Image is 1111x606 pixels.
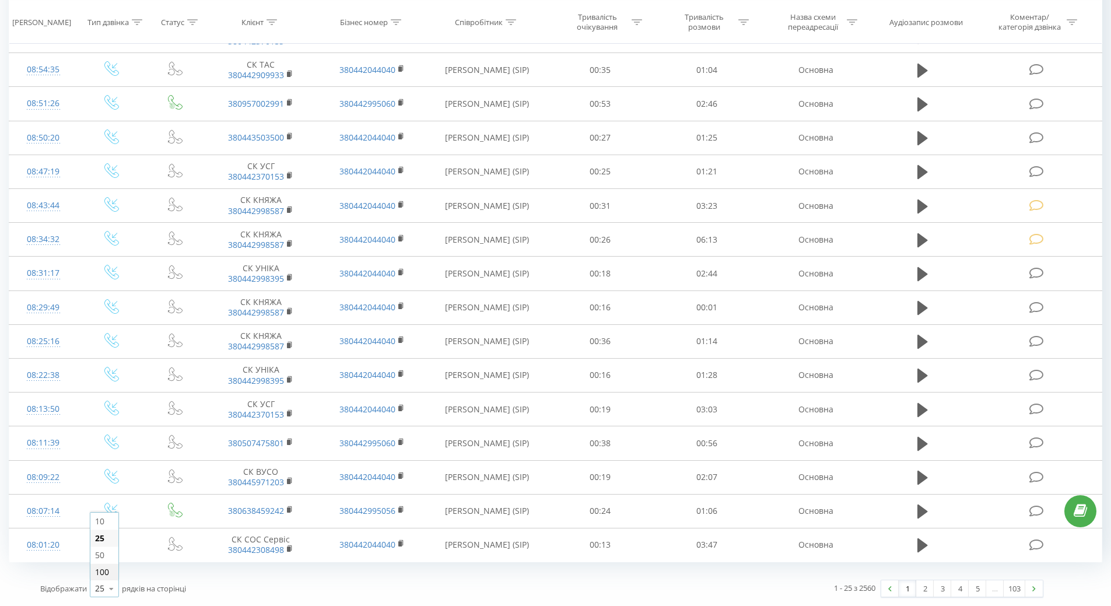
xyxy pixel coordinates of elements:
td: [PERSON_NAME] (SIP) [427,460,547,494]
a: 380442044040 [339,132,395,143]
div: Тип дзвінка [87,17,129,27]
a: 380442044040 [339,64,395,75]
td: Основна [760,426,871,460]
td: 00:13 [547,528,654,562]
a: 380442998587 [228,205,284,216]
td: 00:19 [547,460,654,494]
div: [PERSON_NAME] [12,17,71,27]
a: 380957002991 [228,98,284,109]
td: 00:38 [547,426,654,460]
a: 380442998395 [228,273,284,284]
div: 08:01:20 [21,534,66,556]
a: 380442995056 [339,505,395,516]
a: 4 [951,580,969,597]
a: 380442370153 [228,409,284,420]
td: [PERSON_NAME] (SIP) [427,324,547,358]
td: СК КНЯЖА [205,223,316,257]
td: Основна [760,87,871,121]
td: [PERSON_NAME] (SIP) [427,223,547,257]
a: 2 [916,580,934,597]
td: 01:06 [654,494,760,528]
td: [PERSON_NAME] (SIP) [427,494,547,528]
td: [PERSON_NAME] (SIP) [427,290,547,324]
div: 08:51:26 [21,92,66,115]
a: 380442308498 [228,544,284,555]
div: 08:47:19 [21,160,66,183]
td: 00:19 [547,393,654,426]
td: Основна [760,223,871,257]
td: Основна [760,358,871,392]
div: … [986,580,1004,597]
div: 08:09:22 [21,466,66,489]
td: [PERSON_NAME] (SIP) [427,257,547,290]
a: 380442370153 [228,171,284,182]
a: 380442044040 [339,471,395,482]
a: 380507475801 [228,437,284,449]
a: 380442998587 [228,307,284,318]
div: 08:29:49 [21,296,66,319]
span: 100 [95,566,109,577]
td: 00:01 [654,290,760,324]
td: Основна [760,528,871,562]
a: 380442044040 [339,200,395,211]
td: СК КНЯЖА [205,189,316,223]
td: СК КНЯЖА [205,324,316,358]
a: 380442044040 [339,166,395,177]
div: 08:43:44 [21,194,66,217]
td: Основна [760,324,871,358]
div: 08:54:35 [21,58,66,81]
td: 00:27 [547,121,654,155]
td: [PERSON_NAME] (SIP) [427,426,547,460]
td: СК УНІКА [205,257,316,290]
td: СК СОС Сервіс [205,528,316,562]
a: 380442998587 [228,341,284,352]
td: [PERSON_NAME] (SIP) [427,53,547,87]
div: 08:11:39 [21,432,66,454]
td: Основна [760,257,871,290]
td: 00:25 [547,155,654,188]
a: 380442909933 [228,69,284,80]
a: 380445971203 [228,477,284,488]
td: 00:56 [654,426,760,460]
a: 380442044040 [339,234,395,245]
a: 380442044040 [339,369,395,380]
span: 50 [95,549,104,561]
td: СК ТАС [205,53,316,87]
td: Основна [760,53,871,87]
div: Статус [161,17,184,27]
div: 25 [95,583,104,594]
div: 08:34:32 [21,228,66,251]
td: 03:47 [654,528,760,562]
td: [PERSON_NAME] (SIP) [427,87,547,121]
td: 00:26 [547,223,654,257]
td: 02:44 [654,257,760,290]
td: Основна [760,393,871,426]
div: Співробітник [455,17,503,27]
div: Тривалість розмови [673,12,735,32]
a: 380442044040 [339,335,395,346]
td: 01:28 [654,358,760,392]
td: [PERSON_NAME] (SIP) [427,528,547,562]
span: Відображати [40,583,87,594]
td: 01:21 [654,155,760,188]
a: 380442370153 [228,36,284,47]
a: 380442998587 [228,239,284,250]
div: Назва схеми переадресації [781,12,844,32]
div: 08:07:14 [21,500,66,523]
td: Основна [760,189,871,223]
div: 08:13:50 [21,398,66,421]
td: [PERSON_NAME] (SIP) [427,155,547,188]
div: Тривалість очікування [566,12,629,32]
td: 03:23 [654,189,760,223]
td: СК ВУСО [205,460,316,494]
td: СК УСГ [205,393,316,426]
div: Бізнес номер [340,17,388,27]
a: 380442044040 [339,404,395,415]
td: 00:53 [547,87,654,121]
td: 00:18 [547,257,654,290]
td: 00:36 [547,324,654,358]
td: [PERSON_NAME] (SIP) [427,358,547,392]
a: 103 [1004,580,1025,597]
td: 01:14 [654,324,760,358]
td: 00:24 [547,494,654,528]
